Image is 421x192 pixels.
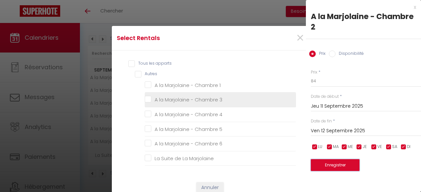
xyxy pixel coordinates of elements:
span: A la Marjolaine - Chambre 4 [155,111,222,118]
span: DI [407,144,410,150]
span: JE [362,144,367,150]
label: Disponibilité [335,51,364,58]
span: A la Marjolaine - Chambre 5 [155,126,222,133]
label: Prix [311,69,317,75]
div: A la Marjolaine - Chambre 2 [311,11,416,32]
span: ME [348,144,353,150]
span: LU [318,144,322,150]
button: Ouvrir le widget de chat LiveChat [5,3,25,22]
button: Close [296,31,304,45]
span: VE [377,144,382,150]
span: MA [333,144,339,150]
span: A la Marjolaine - Chambre 1 [155,82,221,89]
label: Date de fin [311,118,332,124]
span: La Suite de La Marjolaine [155,155,214,162]
label: Prix [316,51,326,58]
h4: Select Rentals [117,33,239,43]
span: SA [392,144,397,150]
span: × [296,28,304,48]
div: x [306,3,416,11]
button: Enregistrer [311,159,359,171]
label: Date de début [311,94,339,100]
